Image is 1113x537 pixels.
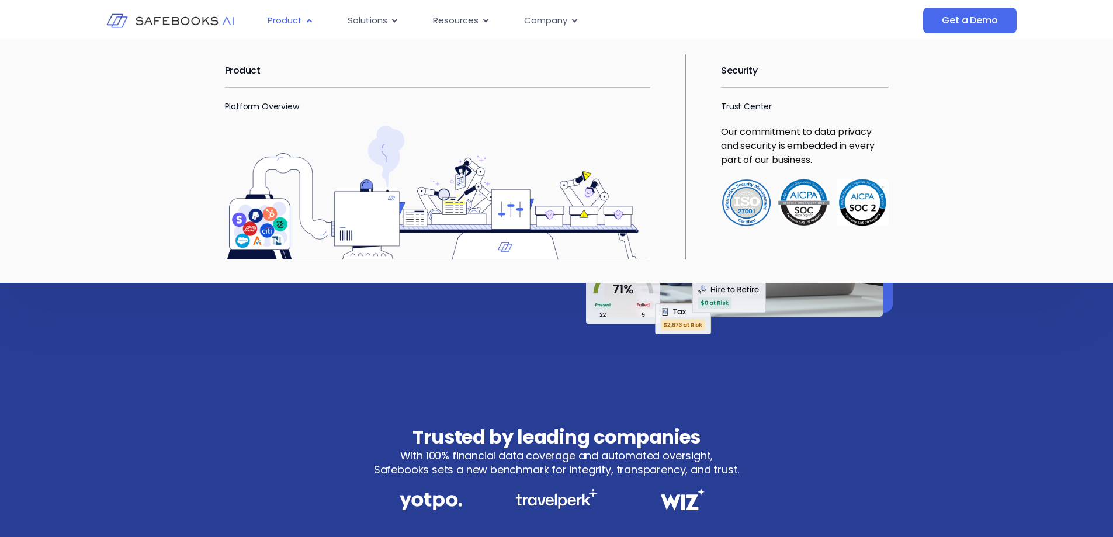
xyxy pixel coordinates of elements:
img: Safebooks for CFOs 3 [515,489,598,509]
a: Get a Demo [923,8,1016,33]
img: Safebooks for CFOs 2 [400,489,462,514]
img: Safebooks for CFOs 4 [655,489,710,510]
span: Product [268,14,302,27]
p: With 100% financial data coverage and automated oversight, Safebooks sets a new benchmark for int... [374,449,740,477]
h3: Trusted by leading companies [374,425,740,449]
span: Company [524,14,567,27]
h2: Security [721,54,888,87]
a: Trust Center [721,101,772,112]
nav: Menu [258,9,806,32]
a: Platform Overview [225,101,299,112]
p: Our commitment to data privacy and security is embedded in every part of our business. [721,125,888,167]
div: Menu Toggle [258,9,806,32]
span: Resources [433,14,479,27]
h2: Product [225,54,651,87]
span: Get a Demo [942,15,997,26]
span: Solutions [348,14,387,27]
